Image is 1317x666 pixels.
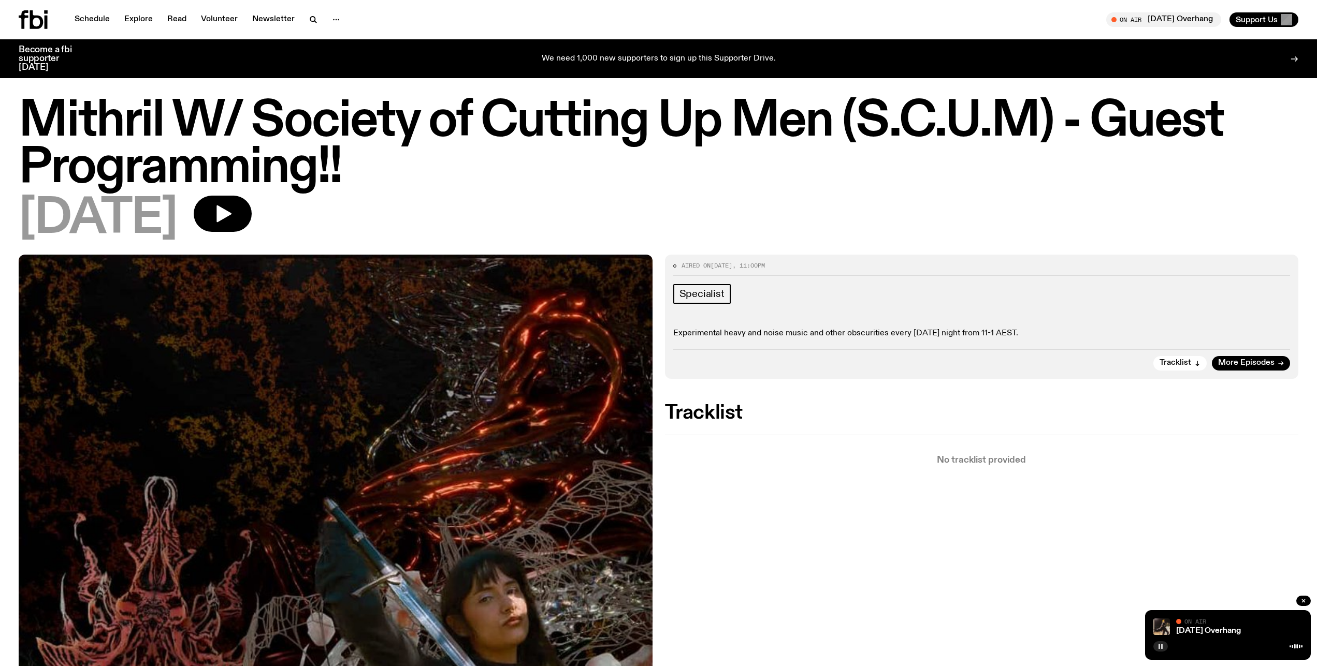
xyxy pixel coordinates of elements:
span: [DATE] [711,261,732,270]
button: On Air[DATE] Overhang [1106,12,1221,27]
a: Newsletter [246,12,301,27]
a: [DATE] Overhang [1176,627,1241,635]
span: Aired on [682,261,711,270]
span: , 11:00pm [732,261,765,270]
a: More Episodes [1212,356,1290,371]
h3: Become a fbi supporter [DATE] [19,46,85,72]
span: More Episodes [1218,359,1275,367]
h1: Mithril W/ Society of Cutting Up Men (S.C.U.M) - Guest Programming!! [19,98,1298,191]
a: Volunteer [195,12,244,27]
a: Read [161,12,193,27]
p: Experimental heavy and noise music and other obscurities every [DATE] night from 11-1 AEST. [673,329,1291,338]
span: Specialist [679,288,725,300]
p: No tracklist provided [665,456,1299,465]
p: We need 1,000 new supporters to sign up this Supporter Drive. [542,54,776,64]
a: Specialist [673,284,731,304]
button: Tracklist [1153,356,1207,371]
a: Explore [118,12,159,27]
span: Support Us [1236,15,1278,24]
a: Schedule [68,12,116,27]
h2: Tracklist [665,404,1299,422]
button: Support Us [1229,12,1298,27]
span: On Air [1184,618,1206,625]
span: [DATE] [19,196,177,242]
span: Tracklist [1160,359,1191,367]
